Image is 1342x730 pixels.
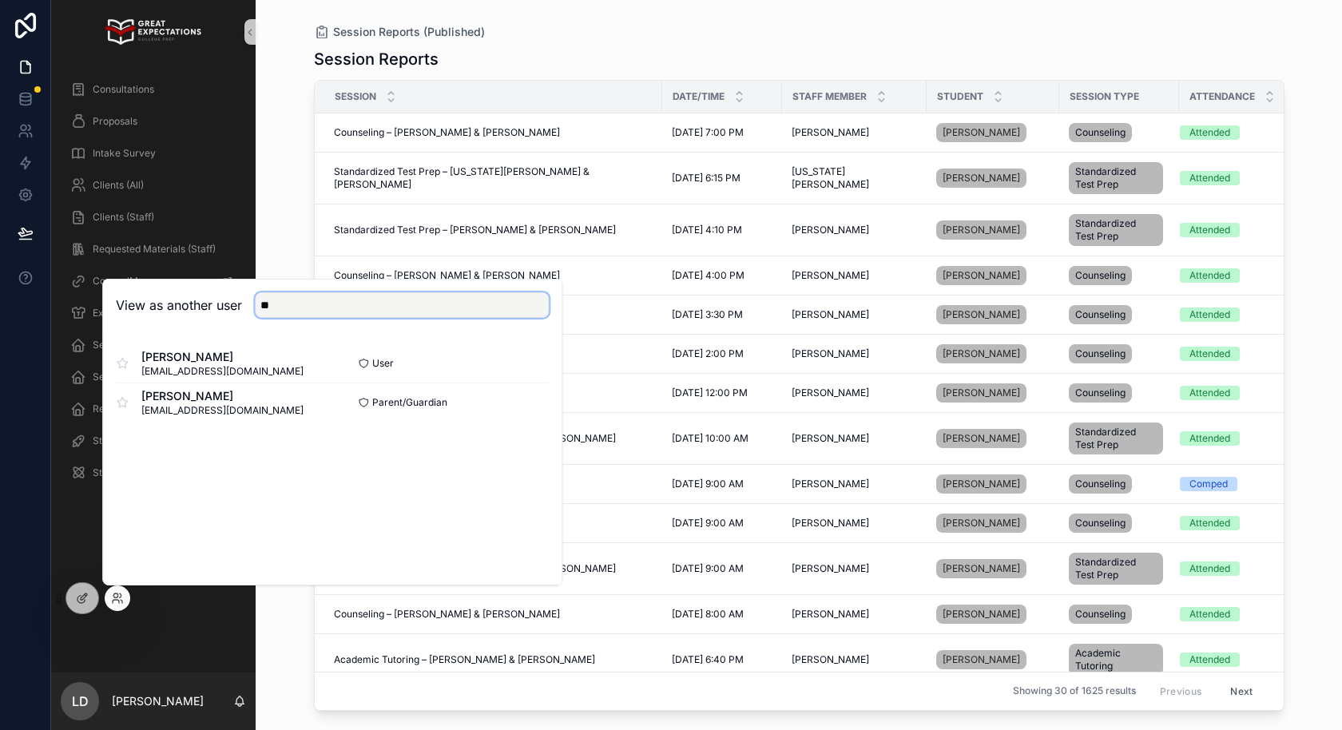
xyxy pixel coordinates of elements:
[1189,386,1230,400] div: Attended
[1180,561,1290,576] a: Attended
[61,139,246,168] a: Intake Survey
[672,517,744,530] span: [DATE] 9:00 AM
[672,387,772,399] a: [DATE] 12:00 PM
[1069,120,1169,145] a: Counseling
[672,608,772,621] a: [DATE] 8:00 AM
[792,517,869,530] span: [PERSON_NAME]
[1069,549,1169,588] a: Standardized Test Prep
[672,478,744,490] span: [DATE] 9:00 AM
[943,517,1020,530] span: [PERSON_NAME]
[1069,302,1169,327] a: Counseling
[372,357,394,370] span: User
[1069,380,1169,406] a: Counseling
[1075,647,1157,672] span: Academic Tutoring
[672,387,748,399] span: [DATE] 12:00 PM
[61,267,246,296] a: CounselMore
[1180,125,1290,140] a: Attended
[792,608,917,621] a: [PERSON_NAME]
[672,347,744,360] span: [DATE] 2:00 PM
[936,556,1050,581] a: [PERSON_NAME]
[943,172,1020,184] span: [PERSON_NAME]
[943,432,1020,445] span: [PERSON_NAME]
[936,647,1050,672] a: [PERSON_NAME]
[1189,268,1230,283] div: Attended
[1180,171,1290,185] a: Attended
[1075,478,1126,490] span: Counseling
[936,217,1050,243] a: [PERSON_NAME]
[792,387,869,399] span: [PERSON_NAME]
[93,83,154,96] span: Consultations
[334,126,560,139] span: Counseling – [PERSON_NAME] & [PERSON_NAME]
[1075,517,1126,530] span: Counseling
[936,341,1050,367] a: [PERSON_NAME]
[1075,308,1126,321] span: Counseling
[672,269,744,282] span: [DATE] 4:00 PM
[936,344,1026,363] a: [PERSON_NAME]
[943,224,1020,236] span: [PERSON_NAME]
[792,347,917,360] a: [PERSON_NAME]
[936,266,1026,285] a: [PERSON_NAME]
[936,165,1050,191] a: [PERSON_NAME]
[792,432,917,445] a: [PERSON_NAME]
[61,426,246,455] a: Staff Assignations (admin)
[105,19,201,45] img: App logo
[936,510,1050,536] a: [PERSON_NAME]
[936,474,1026,494] a: [PERSON_NAME]
[792,224,917,236] a: [PERSON_NAME]
[1069,601,1169,627] a: Counseling
[61,107,246,136] a: Proposals
[61,235,246,264] a: Requested Materials (Staff)
[93,371,202,383] span: Session Reports (admin)
[61,395,246,423] a: Requested Materials (admin)
[943,478,1020,490] span: [PERSON_NAME]
[936,605,1026,624] a: [PERSON_NAME]
[672,562,772,575] a: [DATE] 9:00 AM
[1069,510,1169,536] a: Counseling
[1070,90,1139,103] span: Session Type
[792,165,917,191] a: [US_STATE][PERSON_NAME]
[1189,90,1255,103] span: Attendance
[936,471,1050,497] a: [PERSON_NAME]
[1189,223,1230,237] div: Attended
[672,126,744,139] span: [DATE] 7:00 PM
[1180,431,1290,446] a: Attended
[61,458,246,487] a: Student Files
[672,269,772,282] a: [DATE] 4:00 PM
[792,478,869,490] span: [PERSON_NAME]
[334,269,560,282] span: Counseling – [PERSON_NAME] & [PERSON_NAME]
[936,559,1026,578] a: [PERSON_NAME]
[334,653,595,666] span: Academic Tutoring – [PERSON_NAME] & [PERSON_NAME]
[672,172,772,184] a: [DATE] 6:15 PM
[672,562,744,575] span: [DATE] 9:00 AM
[792,308,917,321] a: [PERSON_NAME]
[93,339,169,351] span: Sessions (admin)
[334,224,616,236] span: Standardized Test Prep – [PERSON_NAME] & [PERSON_NAME]
[936,120,1050,145] a: [PERSON_NAME]
[936,380,1050,406] a: [PERSON_NAME]
[334,269,653,282] a: Counseling – [PERSON_NAME] & [PERSON_NAME]
[93,147,156,160] span: Intake Survey
[61,331,246,359] a: Sessions (admin)
[672,608,744,621] span: [DATE] 8:00 AM
[1075,608,1126,621] span: Counseling
[792,562,869,575] span: [PERSON_NAME]
[672,172,740,184] span: [DATE] 6:15 PM
[61,171,246,200] a: Clients (All)
[61,299,246,327] a: Extracurriculars
[936,263,1050,288] a: [PERSON_NAME]
[93,403,222,415] span: Requested Materials (admin)
[1075,217,1157,243] span: Standardized Test Prep
[672,308,772,321] a: [DATE] 3:30 PM
[936,305,1026,324] a: [PERSON_NAME]
[334,126,653,139] a: Counseling – [PERSON_NAME] & [PERSON_NAME]
[937,90,983,103] span: Student
[792,126,869,139] span: [PERSON_NAME]
[792,308,869,321] span: [PERSON_NAME]
[1075,556,1157,581] span: Standardized Test Prep
[936,220,1026,240] a: [PERSON_NAME]
[792,269,869,282] span: [PERSON_NAME]
[1180,386,1290,400] a: Attended
[1180,653,1290,667] a: Attended
[334,224,653,236] a: Standardized Test Prep – [PERSON_NAME] & [PERSON_NAME]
